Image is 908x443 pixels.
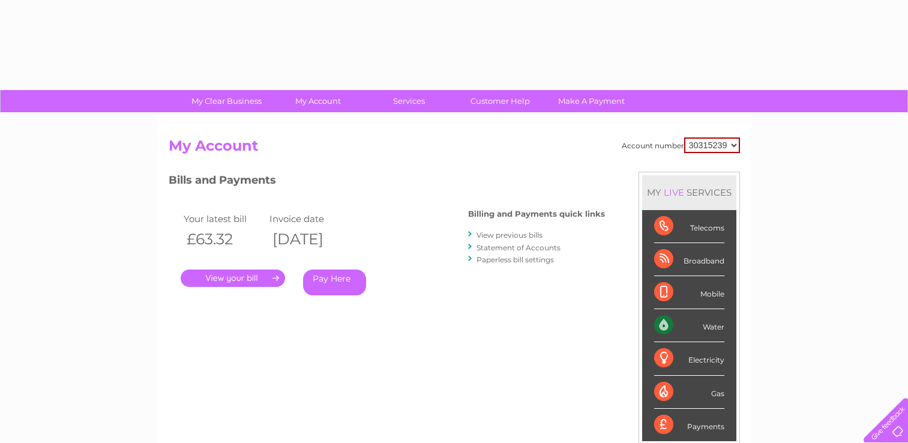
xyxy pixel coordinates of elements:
[654,309,724,342] div: Water
[622,137,740,153] div: Account number
[181,227,267,252] th: £63.32
[654,243,724,276] div: Broadband
[654,342,724,375] div: Electricity
[181,211,267,227] td: Your latest bill
[654,409,724,441] div: Payments
[642,175,736,209] div: MY SERVICES
[177,90,276,112] a: My Clear Business
[654,276,724,309] div: Mobile
[266,211,353,227] td: Invoice date
[359,90,459,112] a: Services
[181,270,285,287] a: .
[266,227,353,252] th: [DATE]
[477,243,561,252] a: Statement of Accounts
[654,210,724,243] div: Telecoms
[169,137,740,160] h2: My Account
[451,90,550,112] a: Customer Help
[654,376,724,409] div: Gas
[661,187,687,198] div: LIVE
[477,255,554,264] a: Paperless bill settings
[477,231,543,240] a: View previous bills
[169,172,605,193] h3: Bills and Payments
[303,270,366,295] a: Pay Here
[542,90,641,112] a: Make A Payment
[268,90,367,112] a: My Account
[468,209,605,218] h4: Billing and Payments quick links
